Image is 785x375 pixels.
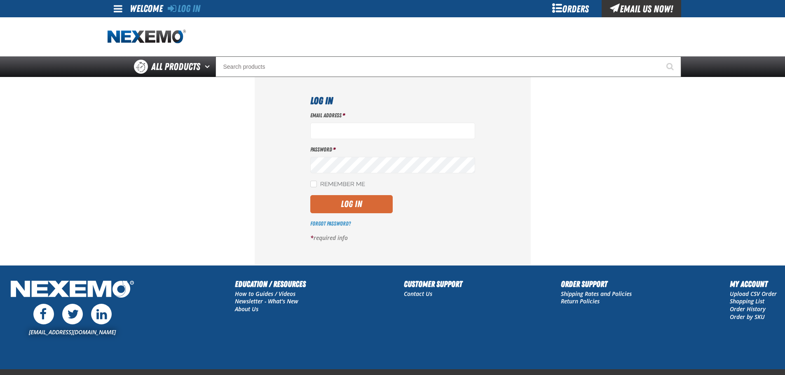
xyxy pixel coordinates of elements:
[29,328,116,336] a: [EMAIL_ADDRESS][DOMAIN_NAME]
[404,278,462,290] h2: Customer Support
[235,305,258,313] a: About Us
[202,56,216,77] button: Open All Products pages
[730,278,777,290] h2: My Account
[168,3,200,14] a: Log In
[235,278,306,290] h2: Education / Resources
[310,146,475,154] label: Password
[310,181,365,189] label: Remember Me
[730,313,765,321] a: Order by SKU
[108,30,186,44] a: Home
[310,234,475,242] p: required info
[235,290,295,298] a: How to Guides / Videos
[8,278,136,302] img: Nexemo Logo
[561,290,632,298] a: Shipping Rates and Policies
[310,220,351,227] a: Forgot Password?
[561,297,600,305] a: Return Policies
[216,56,681,77] input: Search
[730,305,766,313] a: Order History
[108,30,186,44] img: Nexemo logo
[310,112,475,119] label: Email Address
[310,93,475,108] h1: Log In
[661,56,681,77] button: Start Searching
[730,290,777,298] a: Upload CSV Order
[151,59,200,74] span: All Products
[310,195,393,213] button: Log In
[561,278,632,290] h2: Order Support
[310,181,317,187] input: Remember Me
[404,290,432,298] a: Contact Us
[235,297,298,305] a: Newsletter - What's New
[730,297,764,305] a: Shopping List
